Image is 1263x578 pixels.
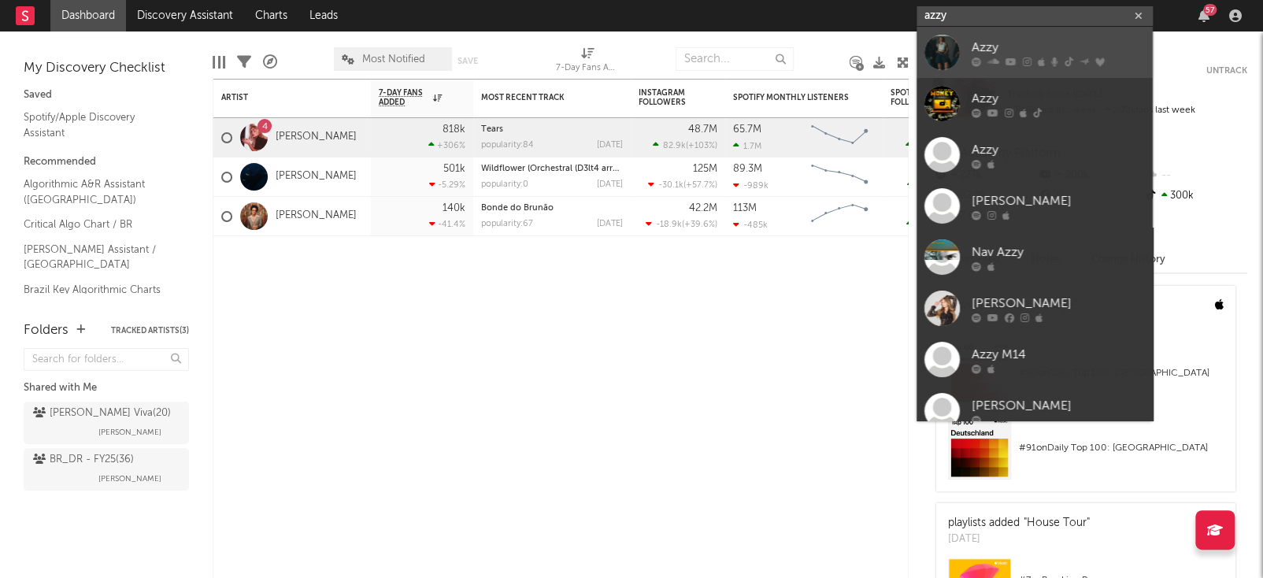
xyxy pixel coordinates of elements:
div: 125M [693,164,717,174]
div: My Discovery Checklist [24,59,189,78]
div: Azzy M14 [972,345,1145,364]
div: 42.2M [689,203,717,213]
button: Save [457,57,478,65]
div: [PERSON_NAME] [972,191,1145,210]
a: [PERSON_NAME] [276,170,357,183]
div: Recommended [24,153,189,172]
span: +103 % [688,142,715,150]
div: Nav Azzy [972,243,1145,261]
div: Azzy [972,89,1145,108]
div: Bonde do Brunão [481,204,623,213]
div: BR_DR - FY25 ( 36 ) [33,450,134,469]
a: Wildflower (Orchestral (D3lt4 arrang.) [481,165,633,173]
span: Most Notified [362,54,425,65]
div: 7-Day Fans Added (7-Day Fans Added) [556,59,619,78]
button: Tracked Artists(3) [111,327,189,335]
div: ( ) [906,140,969,150]
a: Tears [481,125,503,134]
div: 57 [1203,4,1217,16]
a: Bonde do Brunão [481,204,554,213]
span: +39.6 % [684,220,715,229]
div: Shared with Me [24,379,189,398]
div: ( ) [907,180,969,190]
div: popularity: 84 [481,141,534,150]
span: -30.1k [658,181,683,190]
input: Search for folders... [24,348,189,371]
div: 300k [1143,186,1247,206]
div: ( ) [653,140,717,150]
svg: Chart title [804,118,875,157]
input: Search for artists [917,6,1153,26]
div: [DATE] [597,180,623,189]
span: [PERSON_NAME] [98,423,161,442]
span: 82.9k [663,142,686,150]
a: Critical Algo Chart / BR [24,216,173,233]
a: Azzy [917,78,1153,129]
div: ( ) [906,219,969,229]
a: #91onDaily Top 100: [GEOGRAPHIC_DATA] [936,417,1235,491]
a: [PERSON_NAME] [917,283,1153,334]
div: ( ) [646,219,717,229]
div: Wildflower (Orchestral (D3lt4 arrang.) [481,165,623,173]
div: 113M [733,203,757,213]
a: [PERSON_NAME] Viva(20)[PERSON_NAME] [24,402,189,444]
div: Spotify Followers [891,88,946,107]
div: 501k [443,164,465,174]
input: Search... [676,47,794,71]
div: Azzy [972,38,1145,57]
div: # 91 on Daily Top 100: [GEOGRAPHIC_DATA] [1019,439,1224,458]
a: [PERSON_NAME] [276,209,357,223]
div: -41.4 % [429,219,465,229]
div: Artist [221,93,339,102]
div: playlists added [948,515,1090,532]
div: A&R Pipeline [263,39,277,85]
svg: Chart title [804,197,875,236]
div: 7-Day Fans Added (7-Day Fans Added) [556,39,619,85]
div: Azzy [972,140,1145,159]
a: Nav Azzy [917,232,1153,283]
div: 65.7M [733,124,761,135]
svg: Chart title [804,157,875,197]
div: Folders [24,321,69,340]
div: Tears [481,125,623,134]
div: [PERSON_NAME] [972,294,1145,313]
div: [DATE] [597,141,623,150]
div: -989k [733,180,769,191]
div: Saved [24,86,189,105]
a: Spotify/Apple Discovery Assistant [24,109,173,141]
div: +306 % [428,140,465,150]
div: -5.29 % [429,180,465,190]
div: ( ) [648,180,717,190]
div: Filters [237,39,251,85]
div: 818k [443,124,465,135]
a: Brazil Key Algorithmic Charts [24,281,173,298]
div: popularity: 67 [481,220,533,228]
a: [PERSON_NAME] [917,180,1153,232]
div: [PERSON_NAME] [972,396,1145,415]
div: Edit Columns [213,39,225,85]
div: Instagram Followers [639,88,694,107]
div: -485k [733,220,768,230]
div: 48.7M [688,124,717,135]
div: [PERSON_NAME] Viva ( 20 ) [33,404,171,423]
a: [PERSON_NAME] Assistant / [GEOGRAPHIC_DATA] [24,241,173,273]
div: 89.3M [733,164,762,174]
button: Untrack [1206,63,1247,79]
span: +57.7 % [686,181,715,190]
div: popularity: 0 [481,180,528,189]
button: 57 [1198,9,1209,22]
span: 7-Day Fans Added [379,88,429,107]
a: Azzy [917,27,1153,78]
a: BR_DR - FY25(36)[PERSON_NAME] [24,448,189,491]
div: Spotify Monthly Listeners [733,93,851,102]
a: Azzy [917,129,1153,180]
div: Most Recent Track [481,93,599,102]
a: "House Tour" [1024,517,1090,528]
a: Azzy M14 [917,334,1153,385]
a: [PERSON_NAME] [276,131,357,144]
div: [DATE] [597,220,623,228]
a: [PERSON_NAME] [917,385,1153,436]
a: Algorithmic A&R Assistant ([GEOGRAPHIC_DATA]) [24,176,173,208]
div: 1.7M [733,141,761,151]
div: [DATE] [948,532,1090,547]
